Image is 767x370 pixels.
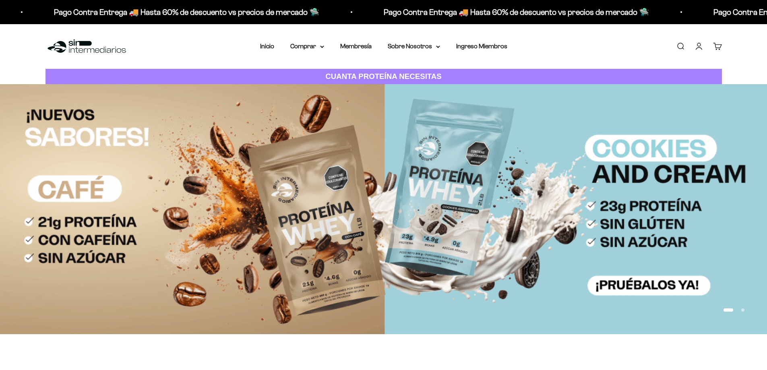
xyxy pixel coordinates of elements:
[290,41,324,52] summary: Comprar
[325,72,442,81] strong: CUANTA PROTEÍNA NECESITAS
[260,43,274,50] a: Inicio
[45,69,722,85] a: CUANTA PROTEÍNA NECESITAS
[340,43,372,50] a: Membresía
[388,41,440,52] summary: Sobre Nosotros
[379,6,644,19] p: Pago Contra Entrega 🚚 Hasta 60% de descuento vs precios de mercado 🛸
[456,43,507,50] a: Ingreso Miembros
[49,6,314,19] p: Pago Contra Entrega 🚚 Hasta 60% de descuento vs precios de mercado 🛸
